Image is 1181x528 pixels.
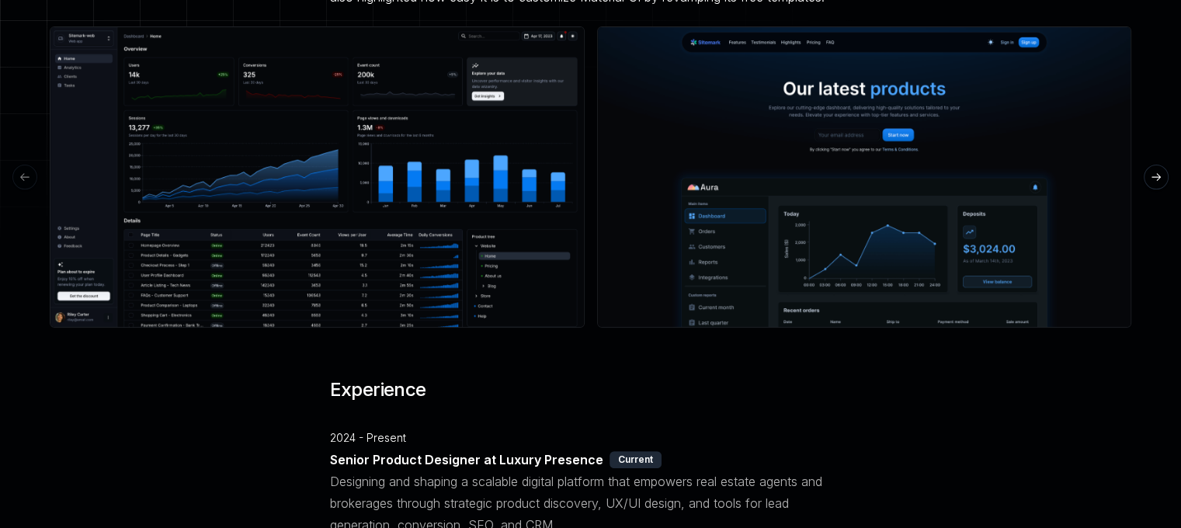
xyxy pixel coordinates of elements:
div: Current [610,451,662,468]
img: Dashboard [50,26,585,328]
img: Landing Page [597,26,1132,328]
p: 2024 - Present [330,427,852,449]
p: Senior Product Designer at Luxury Presence [330,449,603,471]
h3: Experience [330,377,852,402]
